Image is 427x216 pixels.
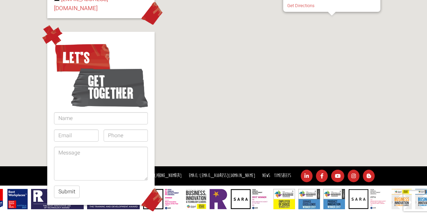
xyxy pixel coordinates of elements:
[187,171,257,181] li: Email:
[199,172,255,179] a: [EMAIL_ADDRESS][DOMAIN_NAME]
[54,112,148,124] input: Name
[287,3,315,8] a: Get Directions
[262,172,270,179] a: News
[54,129,99,142] input: Email
[71,64,148,110] span: get together
[326,16,337,26] div: The Recruitment Company
[274,172,291,179] a: Timesheets
[104,129,148,142] input: Phone
[154,172,182,179] a: [PHONE_NUMBER]
[54,186,80,198] button: Submit
[54,41,111,75] span: Let’s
